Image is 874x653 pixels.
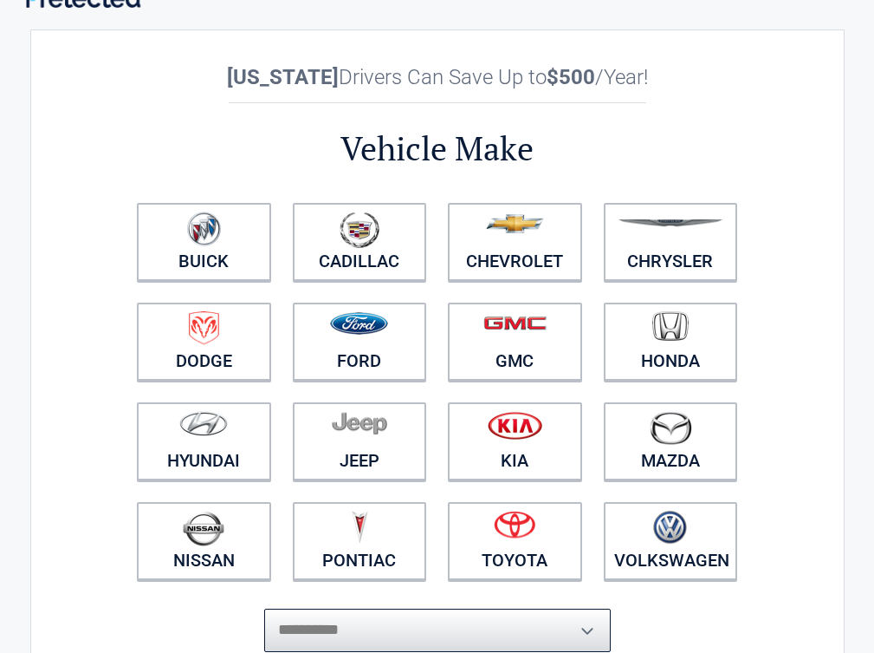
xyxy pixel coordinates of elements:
img: toyota [494,511,535,539]
a: Kia [448,402,582,480]
a: Toyota [448,502,582,580]
a: Dodge [137,303,271,381]
img: nissan [183,511,224,546]
img: cadillac [340,212,379,248]
a: Nissan [137,502,271,580]
a: Hyundai [137,402,271,480]
img: hyundai [179,411,228,436]
a: Buick [137,203,271,281]
a: Mazda [604,402,738,480]
a: Jeep [293,402,427,480]
img: honda [652,311,689,342]
h2: Vehicle Make [126,127,748,171]
a: Cadillac [293,203,427,281]
a: Honda [604,303,738,381]
img: pontiac [351,511,368,544]
img: jeep [332,411,387,435]
img: kia [488,411,542,440]
img: gmc [483,316,547,330]
img: chevrolet [486,214,544,233]
img: chrysler [618,219,723,227]
a: Pontiac [293,502,427,580]
a: Volkswagen [604,502,738,580]
a: Chevrolet [448,203,582,281]
img: mazda [649,411,692,445]
a: Chrysler [604,203,738,281]
img: volkswagen [653,511,687,545]
a: GMC [448,303,582,381]
h2: Drivers Can Save Up to /Year [126,65,748,89]
img: ford [330,312,388,335]
b: [US_STATE] [227,65,339,89]
a: Ford [293,303,427,381]
img: buick [187,212,221,246]
img: dodge [189,311,219,345]
b: $500 [547,65,595,89]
